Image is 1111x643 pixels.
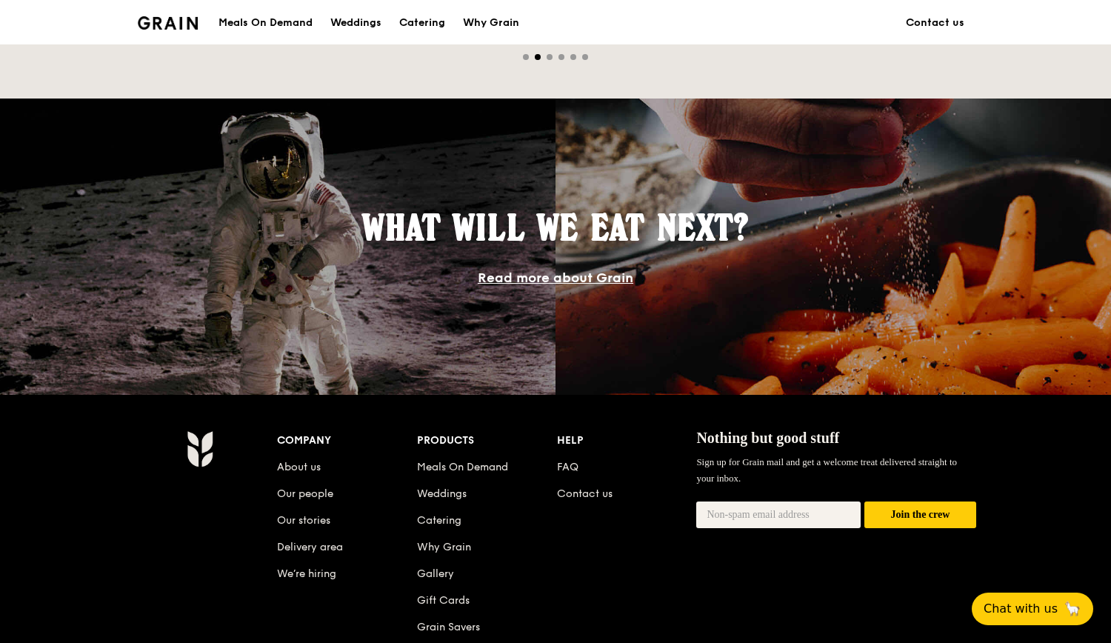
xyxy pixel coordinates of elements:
a: Gift Cards [417,594,470,607]
a: FAQ [557,461,578,473]
div: Catering [399,1,445,45]
a: Delivery area [277,541,343,553]
span: Go to slide 1 [523,54,529,60]
a: Read more about Grain [478,270,633,286]
div: Help [557,430,697,451]
a: Catering [390,1,454,45]
a: Our stories [277,514,330,527]
button: Join the crew [864,502,976,529]
span: Chat with us [984,600,1058,618]
span: Go to slide 4 [558,54,564,60]
span: Go to slide 3 [547,54,553,60]
a: Catering [417,514,461,527]
input: Non-spam email address [696,502,861,528]
span: Go to slide 2 [535,54,541,60]
div: Weddings [330,1,381,45]
a: Contact us [897,1,973,45]
span: Go to slide 5 [570,54,576,60]
a: About us [277,461,321,473]
button: Chat with us🦙 [972,593,1093,625]
img: Grain [138,16,198,30]
a: Meals On Demand [417,461,508,473]
div: Meals On Demand [218,1,313,45]
a: Weddings [417,487,467,500]
a: We’re hiring [277,567,336,580]
span: Sign up for Grain mail and get a welcome treat delivered straight to your inbox. [696,456,957,484]
div: Why Grain [463,1,519,45]
span: What will we eat next? [362,206,749,249]
span: Nothing but good stuff [696,430,839,446]
a: Gallery [417,567,454,580]
img: Grain [187,430,213,467]
a: Weddings [321,1,390,45]
a: Grain Savers [417,621,480,633]
a: Contact us [557,487,613,500]
a: Why Grain [417,541,471,553]
span: 🦙 [1064,600,1081,618]
div: Products [417,430,557,451]
span: Go to slide 6 [582,54,588,60]
a: Our people [277,487,333,500]
div: Company [277,430,417,451]
a: Why Grain [454,1,528,45]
